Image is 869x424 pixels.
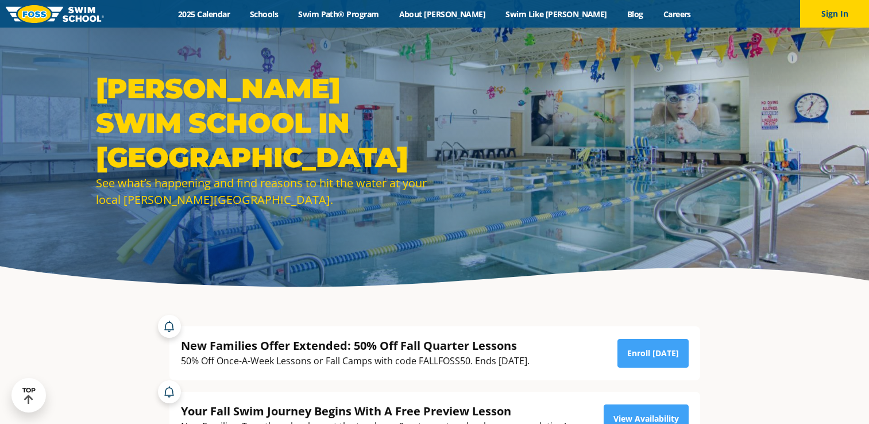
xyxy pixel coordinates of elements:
div: Your Fall Swim Journey Begins With A Free Preview Lesson [181,403,566,419]
a: Swim Path® Program [288,9,389,20]
img: FOSS Swim School Logo [6,5,104,23]
a: Schools [240,9,288,20]
a: Careers [653,9,701,20]
div: TOP [22,387,36,404]
a: Enroll [DATE] [617,339,689,368]
a: Blog [617,9,653,20]
a: 2025 Calendar [168,9,240,20]
div: See what’s happening and find reasons to hit the water at your local [PERSON_NAME][GEOGRAPHIC_DATA]. [96,175,429,208]
a: About [PERSON_NAME] [389,9,496,20]
div: New Families Offer Extended: 50% Off Fall Quarter Lessons [181,338,530,353]
h1: [PERSON_NAME] Swim School in [GEOGRAPHIC_DATA] [96,71,429,175]
a: Swim Like [PERSON_NAME] [496,9,617,20]
div: 50% Off Once-A-Week Lessons or Fall Camps with code FALLFOSS50. Ends [DATE]. [181,353,530,369]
